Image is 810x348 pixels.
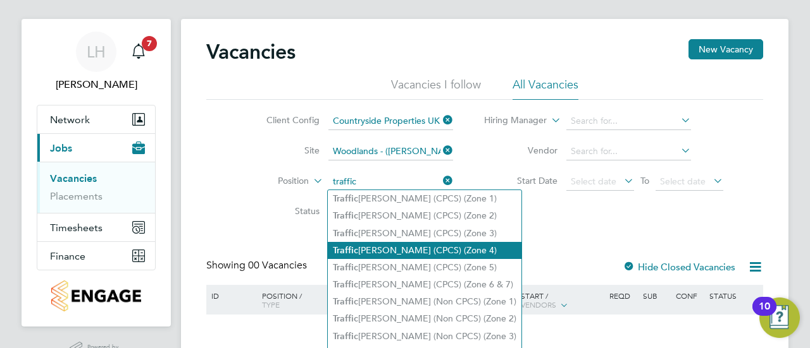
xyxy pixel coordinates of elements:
b: Traffic [333,245,358,256]
label: Vendor [485,145,558,156]
span: Timesheets [50,222,103,234]
span: Finance [50,250,85,262]
label: Status [247,205,320,217]
input: Search for... [328,112,453,130]
div: 10 [759,306,770,323]
span: Type [262,299,280,309]
button: Finance [37,242,155,270]
span: LH [87,44,106,60]
button: Timesheets [37,213,155,241]
li: Vacancies I follow [391,77,481,100]
input: Search for... [328,143,453,160]
a: Placements [50,190,103,202]
button: Jobs [37,134,155,162]
li: [PERSON_NAME] (CPCS) (Zone 5) [328,259,521,276]
span: Vendors [521,299,556,309]
li: [PERSON_NAME] (Non CPCS) (Zone 1) [328,293,521,310]
a: Go to home page [37,280,156,311]
b: Traffic [333,296,358,307]
button: Open Resource Center, 10 new notifications [759,297,800,338]
b: Traffic [333,210,358,221]
a: Vacancies [50,172,97,184]
a: 7 [126,32,151,72]
span: Jobs [50,142,72,154]
div: Jobs [37,162,155,213]
label: Site [247,145,320,156]
div: Status [706,285,761,306]
span: 7 [142,36,157,51]
h2: Vacancies [206,39,296,64]
li: [PERSON_NAME] (Non CPCS) (Zone 2) [328,310,521,327]
span: To [637,172,653,189]
label: Hide Closed Vacancies [623,261,735,273]
b: Traffic [333,313,358,324]
b: Traffic [333,331,358,342]
span: Lloyd Holliday [37,77,156,92]
span: Select date [660,176,706,187]
span: 00 Vacancies [248,259,307,272]
label: Start Date [485,175,558,186]
input: Search for... [566,112,691,130]
b: Traffic [333,262,358,273]
label: Position [236,175,309,188]
a: LH[PERSON_NAME] [37,32,156,92]
b: Traffic [333,228,358,239]
input: Search for... [328,173,453,191]
b: Traffic [333,279,358,290]
li: [PERSON_NAME] (Non CPCS) (Zone 3) [328,328,521,345]
div: Position / [252,285,341,315]
div: Sub [640,285,673,306]
div: Reqd [606,285,639,306]
li: All Vacancies [513,77,578,100]
div: Conf [673,285,706,306]
li: [PERSON_NAME] (CPCS) (Zone 3) [328,225,521,242]
li: [PERSON_NAME] (CPCS) (Zone 2) [328,207,521,224]
li: [PERSON_NAME] (CPCS) (Zone 1) [328,190,521,207]
label: Client Config [247,114,320,126]
span: Network [50,114,90,126]
span: Select date [571,176,616,187]
nav: Main navigation [22,19,171,327]
img: countryside-properties-logo-retina.png [51,280,140,311]
li: [PERSON_NAME] (CPCS) (Zone 6 & 7) [328,276,521,293]
button: New Vacancy [688,39,763,59]
label: Hiring Manager [474,114,547,127]
div: Start / [518,285,606,316]
b: Traffic [333,193,358,204]
input: Search for... [566,143,691,160]
li: [PERSON_NAME] (CPCS) (Zone 4) [328,242,521,259]
div: Showing [206,259,309,272]
div: ID [208,285,252,306]
button: Network [37,105,155,133]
